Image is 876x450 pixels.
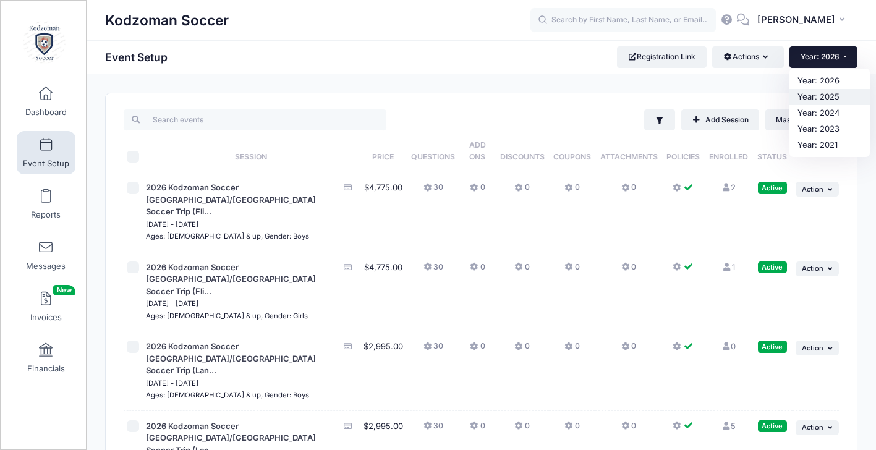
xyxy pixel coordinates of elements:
button: Action [796,420,839,435]
button: Mass Actions [765,109,839,130]
a: Dashboard [17,80,75,123]
a: Add Session [681,109,759,130]
button: Action [796,341,839,355]
span: Mass Actions [776,115,823,124]
a: 2 [721,182,736,192]
img: Kodzoman Soccer [21,19,67,66]
a: InvoicesNew [17,285,75,328]
button: 30 [423,182,443,200]
span: Action [802,185,823,193]
span: New [53,285,75,295]
span: Reports [31,210,61,220]
div: Active [758,341,787,352]
th: Discounts [495,130,549,172]
a: Year: 2023 [789,121,870,137]
span: Coupons [553,152,591,161]
div: Active [758,420,787,432]
small: [DATE] - [DATE] [146,379,198,388]
button: 0 [470,261,485,279]
span: Invoices [30,312,62,323]
td: $4,775.00 [360,172,407,252]
span: Messages [26,261,66,271]
h1: Kodzoman Soccer [105,6,229,35]
i: Accepting Credit Card Payments [342,342,352,350]
a: Event Setup [17,131,75,174]
small: [DATE] - [DATE] [146,299,198,308]
span: Action [802,264,823,273]
span: Add Ons [469,140,486,161]
a: 1 [722,262,735,272]
button: 0 [514,420,529,438]
i: Accepting Credit Card Payments [342,263,352,271]
a: Year: 2026 [789,73,870,89]
a: Year: 2024 [789,105,870,121]
th: Price [360,130,407,172]
button: 0 [470,420,485,438]
th: Enrolled [704,130,752,172]
td: $2,995.00 [360,331,407,411]
th: Add Ons [460,130,496,172]
button: 30 [423,420,443,438]
a: Kodzoman Soccer [1,13,87,72]
th: Questions [407,130,460,172]
span: Discounts [500,152,545,161]
button: Action [796,182,839,197]
span: 2026 Kodzoman Soccer [GEOGRAPHIC_DATA]/[GEOGRAPHIC_DATA] Soccer Trip (Lan... [146,341,316,375]
span: Attachments [600,152,658,161]
span: [PERSON_NAME] [757,13,835,27]
button: 0 [621,182,636,200]
small: Ages: [DEMOGRAPHIC_DATA] & up, Gender: Girls [146,312,308,320]
button: 30 [423,341,443,359]
h1: Event Setup [105,51,178,64]
i: Accepting Credit Card Payments [342,184,352,192]
button: 0 [621,341,636,359]
button: 0 [514,261,529,279]
span: 2026 Kodzoman Soccer [GEOGRAPHIC_DATA]/[GEOGRAPHIC_DATA] Soccer Trip (Fli... [146,262,316,296]
small: Ages: [DEMOGRAPHIC_DATA] & up, Gender: Boys [146,232,309,240]
button: 0 [564,261,579,279]
span: Policies [666,152,700,161]
button: 0 [470,182,485,200]
small: [DATE] - [DATE] [146,220,198,229]
button: 30 [423,261,443,279]
button: 0 [564,420,579,438]
span: Dashboard [25,107,67,117]
button: 0 [514,341,529,359]
button: 0 [621,261,636,279]
span: Action [802,344,823,352]
th: Policies [662,130,704,172]
div: Active [758,261,787,273]
a: Messages [17,234,75,277]
button: 0 [621,420,636,438]
div: Active [758,182,787,193]
button: Action [796,261,839,276]
span: Action [802,423,823,431]
th: Attachments [595,130,662,172]
button: [PERSON_NAME] [749,6,857,35]
a: 0 [721,341,736,351]
a: Financials [17,336,75,380]
th: Coupons [549,130,595,172]
a: Registration Link [617,46,707,67]
button: 0 [564,182,579,200]
i: Accepting Credit Card Payments [342,422,352,430]
span: Year: 2026 [801,52,840,61]
th: Status [752,130,793,172]
a: 5 [721,421,736,431]
button: 0 [514,182,529,200]
span: Financials [27,363,65,374]
a: Year: 2021 [789,137,870,153]
span: Event Setup [23,158,69,169]
a: Year: 2025 [789,89,870,105]
button: Actions [712,46,783,67]
button: 0 [470,341,485,359]
a: Reports [17,182,75,226]
input: Search by First Name, Last Name, or Email... [530,8,716,33]
span: 2026 Kodzoman Soccer [GEOGRAPHIC_DATA]/[GEOGRAPHIC_DATA] Soccer Trip (Fli... [146,182,316,216]
th: Session [143,130,360,172]
button: Year: 2026 [789,46,857,67]
td: $4,775.00 [360,252,407,332]
small: Ages: [DEMOGRAPHIC_DATA] & up, Gender: Boys [146,391,309,399]
input: Search events [124,109,386,130]
span: Questions [411,152,455,161]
